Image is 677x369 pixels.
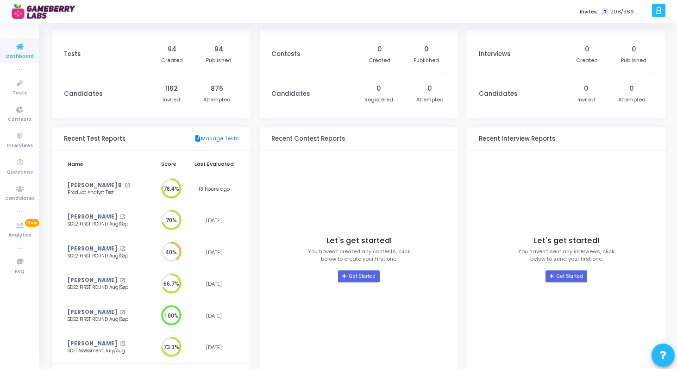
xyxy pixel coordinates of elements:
div: 0 [427,84,432,94]
td: [DATE] [189,237,239,269]
div: SDE2 FIRST ROUND Aug/Sep [68,284,139,291]
span: Candidates [5,195,35,203]
h4: Let's get started! [534,236,599,245]
span: Contests [8,116,31,124]
h3: Tests [64,50,81,58]
a: Get Started [338,270,379,282]
mat-icon: open_in_new [120,246,125,251]
div: SDE2 FIRST ROUND Aug/Sep [68,221,139,228]
mat-icon: open_in_new [120,310,125,315]
a: [PERSON_NAME] [68,213,117,221]
div: 1162 [165,84,178,94]
label: Invites: [580,8,598,16]
span: New [25,219,39,227]
mat-icon: open_in_new [120,214,125,219]
th: Score [149,155,189,173]
div: Product Analyst Test [68,189,139,196]
p: You haven’t created any contests, click below to create your first one. [308,248,410,263]
td: [DATE] [189,331,239,363]
span: Dashboard [6,53,34,61]
div: SDE2 FIRST ROUND Aug/Sep [68,316,139,323]
span: T [602,8,608,15]
h3: Recent Contest Reports [271,135,345,143]
div: Created [161,56,183,64]
div: Registered [364,96,393,104]
a: [PERSON_NAME] [68,308,117,316]
h3: Interviews [479,50,510,58]
div: 0 [629,84,634,94]
span: Questions [6,169,33,176]
div: Attempted [416,96,444,104]
div: 0 [377,44,382,54]
mat-icon: open_in_new [120,341,125,346]
div: SDE1 Assessment July/Aug [68,348,139,355]
div: Created [576,56,598,64]
span: 208/366 [610,8,634,16]
mat-icon: open_in_new [120,278,125,283]
div: Published [206,56,232,64]
a: [PERSON_NAME] [68,245,117,253]
h3: Contests [271,50,300,58]
div: Attempted [203,96,231,104]
div: Attempted [618,96,646,104]
span: Analytics [8,231,31,239]
div: 94 [168,44,176,54]
a: [PERSON_NAME] B [68,181,122,189]
h3: Candidates [64,90,102,98]
mat-icon: open_in_new [125,183,130,188]
div: Published [414,56,439,64]
div: SDE2 FIRST ROUND Aug/Sep [68,253,139,260]
th: Last Evaluated [189,155,239,173]
div: 0 [585,44,589,54]
div: 876 [211,84,223,94]
td: 13 hours ago [189,173,239,205]
div: 0 [632,44,636,54]
span: FAQ [15,268,25,276]
div: Created [369,56,390,64]
div: 94 [214,44,223,54]
td: [DATE] [189,300,239,332]
h3: Candidates [271,90,310,98]
div: Invited [577,96,595,104]
h4: Let's get started! [326,236,392,245]
th: Name [64,155,149,173]
img: logo [12,2,81,21]
a: Manage Tests [194,135,239,143]
td: [DATE] [189,268,239,300]
a: [PERSON_NAME] [68,276,117,284]
span: Tests [13,89,27,97]
span: Interviews [7,142,33,150]
mat-icon: description [194,135,201,143]
div: Published [621,56,646,64]
h3: Candidates [479,90,517,98]
a: [PERSON_NAME] [68,340,117,348]
div: Invited [163,96,180,104]
td: [DATE] [189,205,239,237]
p: You haven’t sent any interviews, click below to send your first one. [518,248,614,263]
div: 0 [584,84,589,94]
a: Get Started [545,270,587,282]
div: 0 [424,44,429,54]
h3: Recent Test Reports [64,135,125,143]
div: 0 [376,84,381,94]
h3: Recent Interview Reports [479,135,555,143]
